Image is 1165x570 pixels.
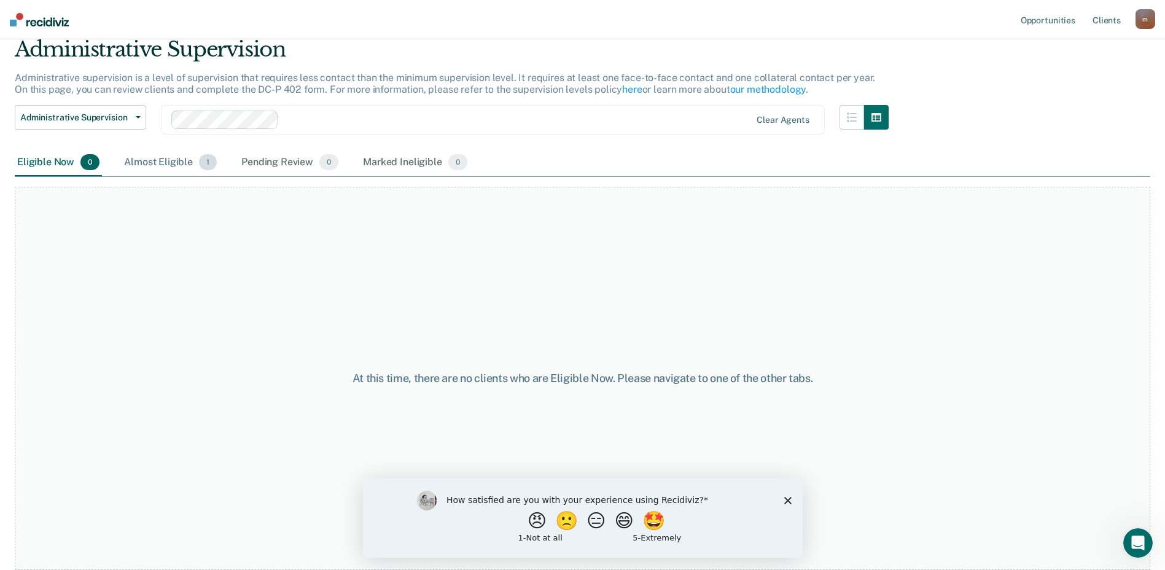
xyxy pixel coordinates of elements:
[730,84,806,95] a: our methodology
[15,149,102,176] div: Eligible Now0
[80,154,99,170] span: 0
[1136,9,1155,29] button: m
[448,154,467,170] span: 0
[319,154,338,170] span: 0
[239,149,341,176] div: Pending Review0
[199,154,217,170] span: 1
[122,149,219,176] div: Almost Eligible1
[299,372,867,385] div: At this time, there are no clients who are Eligible Now. Please navigate to one of the other tabs.
[15,72,875,95] p: Administrative supervision is a level of supervision that requires less contact than the minimum ...
[10,13,69,26] img: Recidiviz
[363,478,803,558] iframe: Survey by Kim from Recidiviz
[757,115,809,125] div: Clear agents
[1123,528,1153,558] iframe: Intercom live chat
[360,149,470,176] div: Marked Ineligible0
[15,37,889,72] div: Administrative Supervision
[20,112,131,123] span: Administrative Supervision
[622,84,642,95] a: here
[15,105,146,130] button: Administrative Supervision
